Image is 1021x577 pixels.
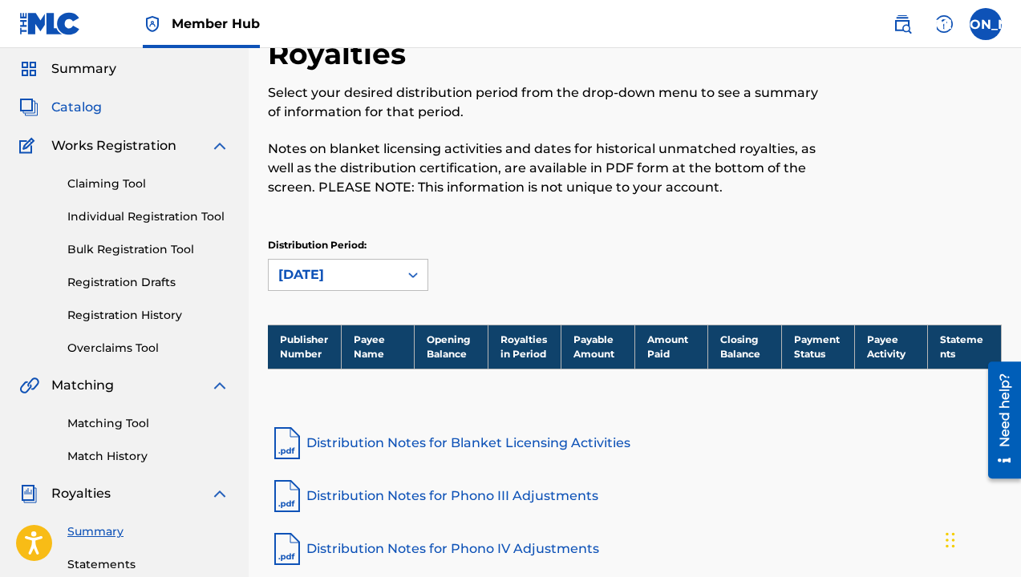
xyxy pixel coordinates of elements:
[51,98,102,117] span: Catalog
[946,516,955,564] div: Drag
[51,484,111,503] span: Royalties
[634,325,707,369] th: Amount Paid
[19,59,116,79] a: SummarySummary
[934,14,954,34] img: help
[268,477,306,515] img: pdf
[268,477,1002,515] a: Distribution Notes for Phono III Adjustments
[268,530,1002,568] a: Distribution Notes for Phono IV Adjustments
[976,352,1021,489] iframe: Resource Center
[19,98,38,117] img: Catalog
[19,98,102,117] a: CatalogCatalog
[278,265,389,284] div: [DATE]
[488,325,561,369] th: Royalties in Period
[67,208,229,225] a: Individual Registration Tool
[172,14,260,33] span: Member Hub
[19,376,39,395] img: Matching
[886,8,918,40] a: Public Search
[268,139,833,197] p: Notes on blanket licensing activities and dates for historical unmatched royalties, as well as th...
[67,340,229,357] a: Overclaims Tool
[210,484,229,503] img: expand
[143,14,162,34] img: Top Rightsholder
[781,325,854,369] th: Payment Status
[19,484,38,503] img: Royalties
[19,59,38,79] img: Summary
[268,36,414,72] h2: Royalties
[51,376,114,395] span: Matching
[67,274,229,291] a: Registration Drafts
[67,415,229,432] a: Matching Tool
[67,523,229,540] a: Summary
[341,325,414,369] th: Payee Name
[928,325,1002,369] th: Statements
[268,83,833,122] p: Select your desired distribution period from the drop-down menu to see a summary of information f...
[268,424,306,462] img: pdf
[51,136,176,155] span: Works Registration
[941,500,1021,577] iframe: Chat Widget
[268,325,341,369] th: Publisher Number
[893,14,912,34] img: search
[855,325,928,369] th: Payee Activity
[210,376,229,395] img: expand
[67,176,229,192] a: Claiming Tool
[708,325,781,369] th: Closing Balance
[928,8,960,40] div: Help
[268,530,306,568] img: pdf
[67,448,229,465] a: Match History
[970,8,1002,40] div: User Menu
[268,238,428,252] p: Distribution Period:
[67,307,229,324] a: Registration History
[19,136,40,155] img: Works Registration
[51,59,116,79] span: Summary
[268,424,1002,462] a: Distribution Notes for Blanket Licensing Activities
[415,325,488,369] th: Opening Balance
[67,241,229,258] a: Bulk Registration Tool
[19,12,81,35] img: MLC Logo
[67,556,229,573] a: Statements
[561,325,634,369] th: Payable Amount
[210,136,229,155] img: expand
